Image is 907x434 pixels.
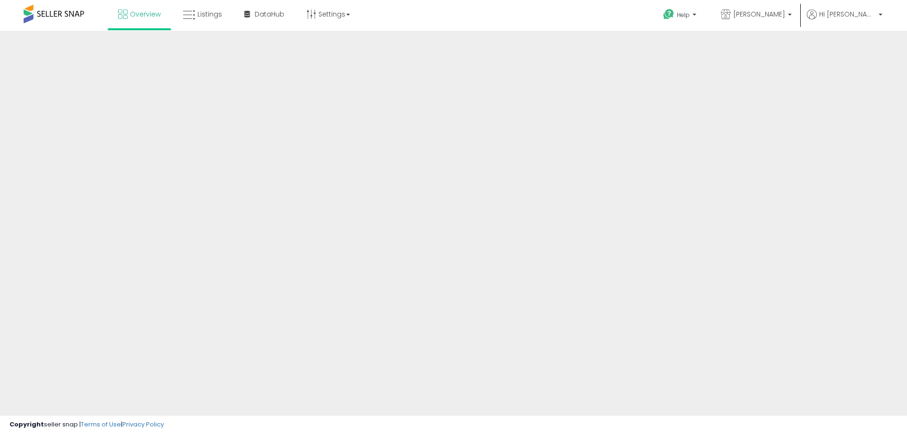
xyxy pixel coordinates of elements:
[9,420,164,429] div: seller snap | |
[122,420,164,429] a: Privacy Policy
[677,11,690,19] span: Help
[255,9,284,19] span: DataHub
[130,9,161,19] span: Overview
[656,1,706,31] a: Help
[663,9,675,20] i: Get Help
[819,9,876,19] span: Hi [PERSON_NAME]
[9,420,44,429] strong: Copyright
[81,420,121,429] a: Terms of Use
[733,9,785,19] span: [PERSON_NAME]
[807,9,882,31] a: Hi [PERSON_NAME]
[197,9,222,19] span: Listings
